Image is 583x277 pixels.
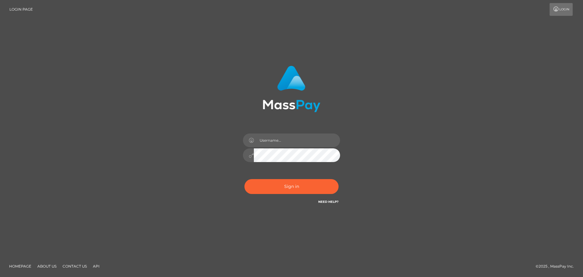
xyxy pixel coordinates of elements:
a: Login Page [9,3,33,16]
a: API [90,261,102,271]
a: Need Help? [318,200,339,204]
a: About Us [35,261,59,271]
a: Homepage [7,261,34,271]
div: © 2025 , MassPay Inc. [536,263,578,270]
img: MassPay Login [263,66,320,112]
a: Contact Us [60,261,89,271]
input: Username... [254,133,340,147]
button: Sign in [244,179,339,194]
a: Login [550,3,573,16]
